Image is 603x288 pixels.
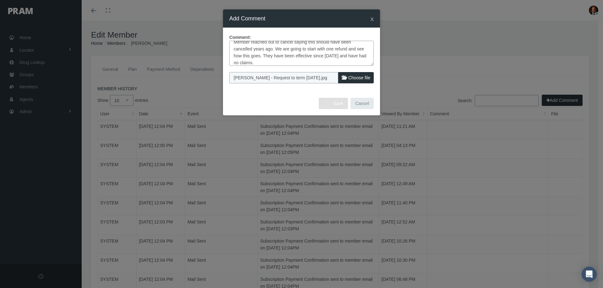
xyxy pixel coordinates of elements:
span: x [371,15,374,22]
button: Save [319,98,348,109]
button: Cancel [350,98,374,109]
label: Comment: [229,34,251,41]
div: Open Intercom Messenger [582,267,597,282]
span: Save [333,101,343,106]
span: Choose file [348,75,370,80]
h4: Add Comment [229,14,265,23]
button: Close [371,15,374,22]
